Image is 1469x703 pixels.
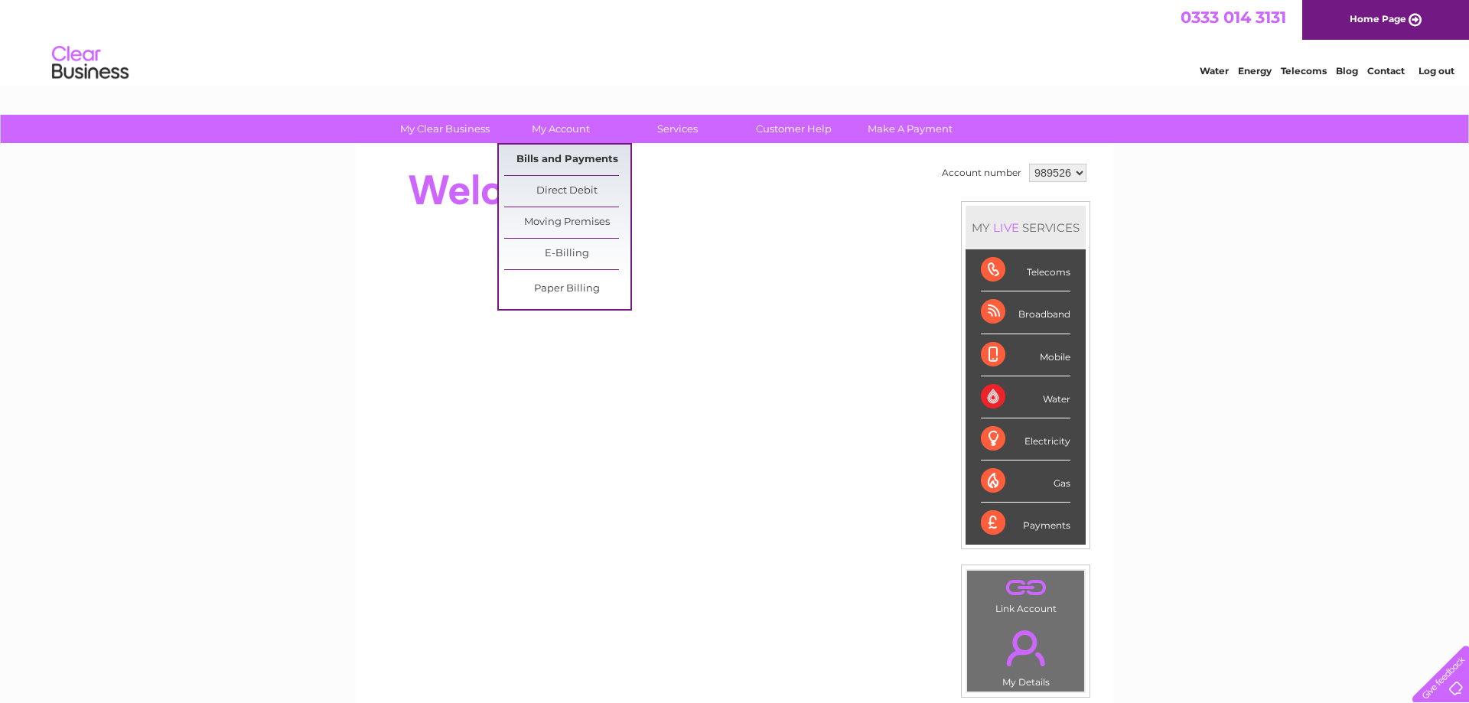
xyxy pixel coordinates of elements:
[990,220,1022,235] div: LIVE
[504,239,630,269] a: E-Billing
[966,206,1086,249] div: MY SERVICES
[981,291,1070,334] div: Broadband
[1238,65,1272,76] a: Energy
[1200,65,1229,76] a: Water
[966,617,1085,692] td: My Details
[504,176,630,207] a: Direct Debit
[981,376,1070,418] div: Water
[1336,65,1358,76] a: Blog
[938,160,1025,186] td: Account number
[504,207,630,238] a: Moving Premises
[981,503,1070,544] div: Payments
[966,570,1085,618] td: Link Account
[971,574,1080,601] a: .
[374,8,1097,74] div: Clear Business is a trading name of Verastar Limited (registered in [GEOGRAPHIC_DATA] No. 3667643...
[1181,8,1286,27] a: 0333 014 3131
[614,115,741,143] a: Services
[498,115,624,143] a: My Account
[847,115,973,143] a: Make A Payment
[981,334,1070,376] div: Mobile
[981,249,1070,291] div: Telecoms
[981,418,1070,461] div: Electricity
[504,145,630,175] a: Bills and Payments
[731,115,857,143] a: Customer Help
[1281,65,1327,76] a: Telecoms
[971,621,1080,675] a: .
[51,40,129,86] img: logo.png
[1367,65,1405,76] a: Contact
[1419,65,1454,76] a: Log out
[504,274,630,304] a: Paper Billing
[382,115,508,143] a: My Clear Business
[981,461,1070,503] div: Gas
